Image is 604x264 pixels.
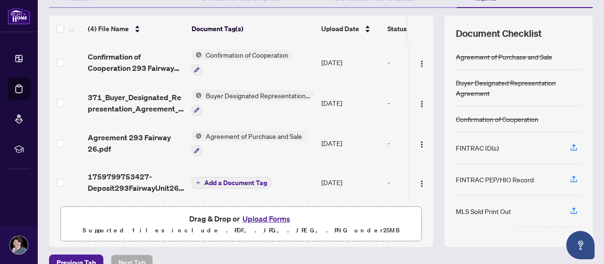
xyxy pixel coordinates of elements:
span: plus [196,180,201,185]
span: Confirmation of Cooperation 293 Fairway 26.pdf [88,51,184,74]
span: Agreement 293 Fairway 26.pdf [88,132,184,154]
button: Logo [414,55,429,70]
span: Add a Document Tag [204,179,267,186]
button: Status IconAgreement of Purchase and Sale [192,131,306,156]
div: FINTRAC PEP/HIO Record [456,174,534,185]
span: (4) File Name [88,24,129,34]
div: Agreement of Purchase and Sale [456,51,552,62]
span: Status [387,24,407,34]
th: Document Tag(s) [188,16,318,42]
div: - [387,138,460,148]
div: MLS Sold Print Out [456,206,511,216]
th: Upload Date [318,16,384,42]
span: Upload Date [321,24,359,34]
span: Document Checklist [456,27,542,40]
div: - [387,98,460,108]
div: Confirmation of Cooperation [456,114,538,124]
button: Status IconConfirmation of Cooperation [192,50,292,75]
div: FINTRAC ID(s) [456,143,499,153]
div: - [387,177,460,187]
img: Logo [418,60,426,68]
button: Add a Document Tag [192,176,271,188]
th: Status [384,16,464,42]
img: Profile Icon [10,236,28,254]
img: Status Icon [192,131,202,141]
td: [DATE] [318,163,384,201]
span: 1759799753427-Deposit293FairwayUnit26.jpg [88,171,184,194]
img: Status Icon [192,90,202,101]
td: [DATE] [318,42,384,83]
button: Upload Forms [240,213,293,225]
button: Open asap [566,231,595,259]
td: [DATE] [318,83,384,123]
td: [DATE] [318,123,384,164]
button: Logo [414,136,429,151]
div: Buyer Designated Representation Agreement [456,77,581,98]
span: Confirmation of Cooperation [202,50,292,60]
button: Logo [414,175,429,190]
div: - [387,57,460,68]
p: Supported files include .PDF, .JPG, .JPEG, .PNG under 25 MB [67,225,416,236]
th: (4) File Name [84,16,188,42]
button: Status IconBuyer Designated Representation Agreement [192,90,314,116]
img: Logo [418,141,426,148]
img: Logo [418,100,426,108]
span: Drag & Drop or [189,213,293,225]
button: Add a Document Tag [192,177,271,188]
img: Status Icon [192,50,202,60]
span: Drag & Drop orUpload FormsSupported files include .PDF, .JPG, .JPEG, .PNG under25MB [61,207,421,242]
span: Buyer Designated Representation Agreement [202,90,314,101]
img: logo [8,7,30,25]
span: 371_Buyer_Designated_Representation_Agreement_293 Fairway 26-_PropTx-[PERSON_NAME].pdf [88,92,184,114]
button: Logo [414,95,429,111]
img: Logo [418,180,426,187]
span: Agreement of Purchase and Sale [202,131,306,141]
